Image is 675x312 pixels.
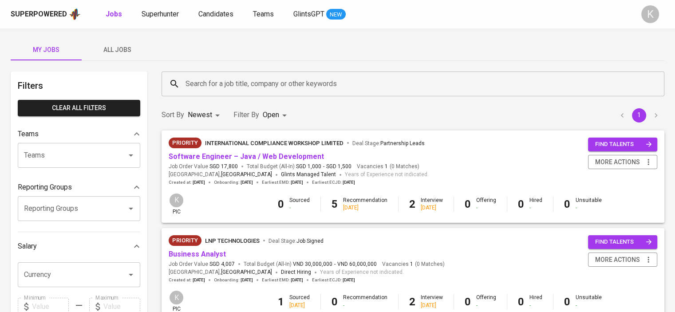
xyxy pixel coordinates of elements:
button: find talents [588,138,657,151]
span: Deal Stage : [268,238,324,244]
span: Job Order Value [169,163,238,170]
div: K [169,290,184,305]
p: Newest [188,110,212,120]
div: - [576,204,602,212]
span: [DATE] [193,179,205,186]
a: Business Analyst [169,250,226,258]
span: Open [263,111,279,119]
span: VND 60,000,000 [337,261,377,268]
div: [DATE] [421,302,443,309]
span: 1 [383,163,388,170]
button: Open [125,202,137,215]
span: Years of Experience not indicated. [345,170,429,179]
b: 1 [278,296,284,308]
b: 2 [409,296,415,308]
span: Created at : [169,179,205,186]
div: - [476,302,496,309]
nav: pagination navigation [614,108,664,122]
a: Jobs [106,9,124,20]
div: [DATE] [421,204,443,212]
span: Earliest EMD : [262,179,303,186]
span: SGD 4,007 [209,261,235,268]
button: Open [125,269,137,281]
div: - [476,204,496,212]
p: Salary [18,241,37,252]
span: SGD 1,000 [296,163,321,170]
div: Sourced [289,197,310,212]
span: Priority [169,138,201,147]
span: Glints Managed Talent [281,171,336,178]
span: [GEOGRAPHIC_DATA] [221,268,272,277]
div: Newest [188,107,223,123]
a: GlintsGPT NEW [293,9,346,20]
span: GlintsGPT [293,10,324,18]
div: [DATE] [343,204,387,212]
span: Earliest ECJD : [312,277,355,283]
div: Reporting Groups [18,178,140,196]
span: find talents [595,139,652,150]
span: [DATE] [291,179,303,186]
span: Clear All filters [25,103,133,114]
div: Interview [421,294,443,309]
div: - [343,302,387,309]
span: Total Budget (All-In) [244,261,377,268]
span: NEW [326,10,346,19]
div: New Job received from Demand Team [169,235,201,246]
b: 0 [518,296,524,308]
div: K [169,193,184,208]
div: New Job received from Demand Team [169,138,201,148]
button: more actions [588,155,657,170]
span: Vacancies ( 0 Matches ) [357,163,419,170]
span: Years of Experience not indicated. [320,268,404,277]
div: Unsuitable [576,294,602,309]
div: Offering [476,197,496,212]
div: Sourced [289,294,310,309]
span: Deal Stage : [352,140,425,146]
span: [DATE] [343,179,355,186]
span: more actions [595,157,640,168]
span: Onboarding : [214,277,253,283]
div: Superpowered [11,9,67,20]
span: [DATE] [343,277,355,283]
b: 0 [332,296,338,308]
div: Recommendation [343,294,387,309]
a: Superhunter [142,9,181,20]
div: - [529,302,542,309]
span: Onboarding : [214,179,253,186]
b: 0 [465,198,471,210]
a: Teams [253,9,276,20]
span: Partnership Leads [380,140,425,146]
button: page 1 [632,108,646,122]
span: [GEOGRAPHIC_DATA] [221,170,272,179]
span: [DATE] [291,277,303,283]
b: 5 [332,198,338,210]
span: VND 30,000,000 [293,261,332,268]
div: Unsuitable [576,197,602,212]
div: [DATE] [289,302,310,309]
div: Recommendation [343,197,387,212]
div: Open [263,107,290,123]
span: Job Signed [296,238,324,244]
button: Clear All filters [18,100,140,116]
span: My Jobs [16,44,76,55]
span: LNP Technologies [205,237,260,244]
button: find talents [588,235,657,249]
span: Priority [169,236,201,245]
span: Earliest ECJD : [312,179,355,186]
div: pic [169,193,184,216]
h6: Filters [18,79,140,93]
span: Teams [253,10,274,18]
b: 0 [518,198,524,210]
button: Open [125,149,137,162]
span: Vacancies ( 0 Matches ) [382,261,445,268]
div: Hired [529,197,542,212]
a: Candidates [198,9,235,20]
div: - [576,302,602,309]
p: Sort By [162,110,184,120]
span: [GEOGRAPHIC_DATA] , [169,268,272,277]
span: Earliest EMD : [262,277,303,283]
p: Teams [18,129,39,139]
span: 1 [409,261,413,268]
span: [DATE] [241,277,253,283]
div: Salary [18,237,140,255]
